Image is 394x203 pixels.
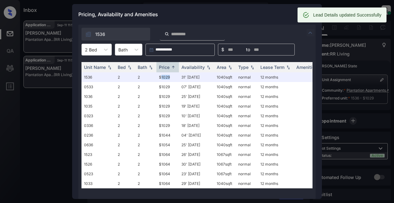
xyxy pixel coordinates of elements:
td: normal [236,111,258,121]
td: 1536 [81,72,115,82]
td: 2 [115,179,135,188]
td: 2 [115,150,135,159]
td: normal [236,179,258,188]
td: 1526 [81,159,115,169]
td: 0523 [81,169,115,179]
td: normal [236,159,258,169]
td: 2 [135,111,156,121]
td: 2 [135,159,156,169]
td: $1064 [156,150,179,159]
td: 1033 [81,179,115,188]
img: sorting [205,65,212,70]
img: sorting [170,65,176,70]
td: 2 [135,121,156,130]
img: sorting [285,65,291,70]
td: 2 [115,130,135,140]
div: Area [217,65,226,70]
td: $1029 [156,111,179,121]
span: 1536 [95,31,105,38]
td: 12 months [258,111,294,121]
td: 10' [DATE] [179,111,214,121]
td: $1044 [156,130,179,140]
div: Price [159,65,170,70]
td: normal [236,169,258,179]
td: 2 [115,159,135,169]
td: 1040 sqft [214,130,236,140]
td: 1036 [81,92,115,101]
td: 2 [135,130,156,140]
div: Bed [118,65,126,70]
td: 1067 sqft [214,150,236,159]
div: Lease Term [260,65,284,70]
td: $1029 [156,82,179,92]
td: 0336 [81,121,115,130]
td: 1040 sqft [214,179,236,188]
td: 2 [135,150,156,159]
td: 1035 [81,101,115,111]
td: normal [236,150,258,159]
td: $1064 [156,169,179,179]
div: Pricing, Availability and Amenities [72,4,322,25]
td: 12 months [258,82,294,92]
td: 0323 [81,111,115,121]
td: 1040 sqft [214,121,236,130]
td: 12 months [258,101,294,111]
img: sorting [148,65,154,70]
td: 0636 [81,140,115,150]
td: 12 months [258,92,294,101]
td: 0533 [81,82,115,92]
td: 12 months [258,121,294,130]
td: 2 [135,140,156,150]
td: normal [236,92,258,101]
td: 12 months [258,150,294,159]
td: 2 [115,111,135,121]
div: Bath [138,65,147,70]
td: $1029 [156,101,179,111]
td: $1064 [156,159,179,169]
td: 26' [DATE] [179,150,214,159]
td: 1040 sqft [214,140,236,150]
td: 2 [115,101,135,111]
td: 1040 sqft [214,82,236,92]
div: Amenities [296,65,317,70]
div: Availability [181,65,205,70]
img: icon-zuma [85,31,91,37]
td: 31' [DATE] [179,72,214,82]
td: 0236 [81,130,115,140]
td: 12 months [258,169,294,179]
td: normal [236,140,258,150]
td: 1067 sqft [214,159,236,169]
img: sorting [106,65,113,70]
td: 2 [115,72,135,82]
td: 23' [DATE] [179,169,214,179]
td: 2 [115,169,135,179]
td: normal [236,130,258,140]
td: 2 [135,82,156,92]
td: 2 [115,82,135,92]
td: 1040 sqft [214,72,236,82]
img: icon-zuma [165,31,169,37]
td: 1067 sqft [214,169,236,179]
td: 2 [135,179,156,188]
td: 07' [DATE] [179,82,214,92]
td: 1040 sqft [214,111,236,121]
td: 2 [135,169,156,179]
img: sorting [126,65,133,70]
td: 2 [115,92,135,101]
td: 18' [DATE] [179,121,214,130]
td: 12 months [258,130,294,140]
td: 12 months [258,159,294,169]
td: $1029 [156,121,179,130]
td: 2 [135,101,156,111]
td: 04' [DATE] [179,130,214,140]
img: icon-zuma [307,29,314,36]
td: 29' [DATE] [179,179,214,188]
td: 25' [DATE] [179,140,214,150]
img: sorting [227,65,233,70]
td: 12 months [258,140,294,150]
td: 1040 sqft [214,101,236,111]
td: 12 months [258,72,294,82]
img: sorting [249,65,255,70]
td: 1040 sqft [214,92,236,101]
td: 25' [DATE] [179,92,214,101]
